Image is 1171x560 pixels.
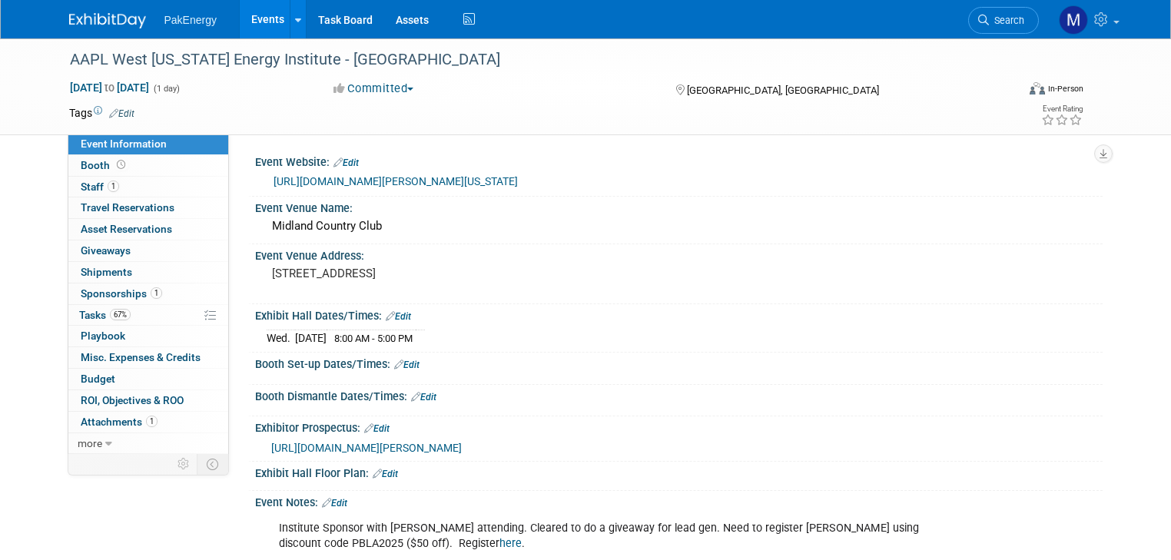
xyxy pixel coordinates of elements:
[81,287,162,300] span: Sponsorships
[255,462,1103,482] div: Exhibit Hall Floor Plan:
[197,454,228,474] td: Toggle Event Tabs
[687,84,879,96] span: [GEOGRAPHIC_DATA], [GEOGRAPHIC_DATA]
[274,175,518,187] a: [URL][DOMAIN_NAME][PERSON_NAME][US_STATE]
[271,442,462,454] a: [URL][DOMAIN_NAME][PERSON_NAME]
[411,392,436,403] a: Edit
[69,13,146,28] img: ExhibitDay
[81,394,184,406] span: ROI, Objectives & ROO
[68,305,228,326] a: Tasks67%
[81,159,128,171] span: Booth
[1059,5,1088,35] img: Mary Walker
[68,412,228,432] a: Attachments1
[989,15,1024,26] span: Search
[499,537,522,550] a: here
[81,201,174,214] span: Travel Reservations
[255,151,1103,171] div: Event Website:
[328,81,420,97] button: Committed
[81,351,201,363] span: Misc. Expenses & Credits
[69,81,150,94] span: [DATE] [DATE]
[81,138,167,150] span: Event Information
[255,385,1103,405] div: Booth Dismantle Dates/Times:
[373,469,398,479] a: Edit
[146,416,158,427] span: 1
[934,80,1083,103] div: Event Format
[255,197,1103,216] div: Event Venue Name:
[255,491,1103,511] div: Event Notes:
[268,513,938,559] div: Institute Sponsor with [PERSON_NAME] attending. Cleared to do a giveaway for lead gen. Need to re...
[267,214,1091,238] div: Midland Country Club
[334,333,413,344] span: 8:00 AM - 5:00 PM
[295,330,327,346] td: [DATE]
[968,7,1039,34] a: Search
[1047,83,1083,94] div: In-Person
[81,330,125,342] span: Playbook
[68,347,228,368] a: Misc. Expenses & Credits
[110,309,131,320] span: 67%
[81,223,172,235] span: Asset Reservations
[81,373,115,385] span: Budget
[164,14,217,26] span: PakEnergy
[114,159,128,171] span: Booth not reserved yet
[81,244,131,257] span: Giveaways
[68,177,228,197] a: Staff1
[267,330,295,346] td: Wed.
[79,309,131,321] span: Tasks
[255,353,1103,373] div: Booth Set-up Dates/Times:
[394,360,420,370] a: Edit
[68,219,228,240] a: Asset Reservations
[68,155,228,176] a: Booth
[255,304,1103,324] div: Exhibit Hall Dates/Times:
[68,390,228,411] a: ROI, Objectives & ROO
[152,84,180,94] span: (1 day)
[1030,82,1045,94] img: Format-Inperson.png
[81,181,119,193] span: Staff
[68,262,228,283] a: Shipments
[68,369,228,389] a: Budget
[68,197,228,218] a: Travel Reservations
[65,46,997,74] div: AAPL West [US_STATE] Energy Institute - [GEOGRAPHIC_DATA]
[102,81,117,94] span: to
[109,108,134,119] a: Edit
[151,287,162,299] span: 1
[68,283,228,304] a: Sponsorships1
[69,105,134,121] td: Tags
[81,266,132,278] span: Shipments
[78,437,102,449] span: more
[68,134,228,154] a: Event Information
[68,326,228,346] a: Playbook
[255,244,1103,263] div: Event Venue Address:
[68,433,228,454] a: more
[333,157,359,168] a: Edit
[108,181,119,192] span: 1
[322,498,347,509] a: Edit
[171,454,197,474] td: Personalize Event Tab Strip
[272,267,592,280] pre: [STREET_ADDRESS]
[364,423,390,434] a: Edit
[386,311,411,322] a: Edit
[68,240,228,261] a: Giveaways
[1041,105,1083,113] div: Event Rating
[255,416,1103,436] div: Exhibitor Prospectus:
[81,416,158,428] span: Attachments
